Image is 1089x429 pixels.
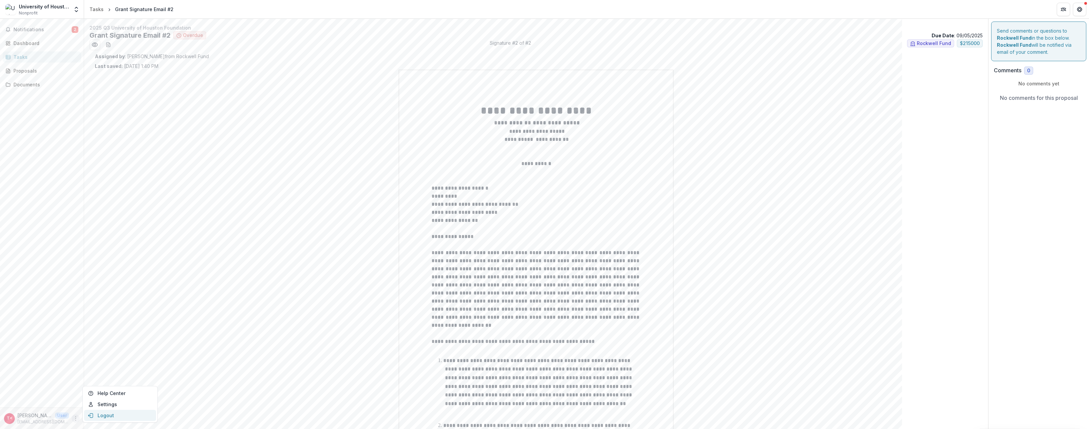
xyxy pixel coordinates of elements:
[490,39,531,50] span: Signature #2 of #2
[17,419,69,425] p: [EMAIL_ADDRESS][DOMAIN_NAME]
[1073,3,1086,16] button: Get Help
[95,53,125,59] strong: Assigned by
[917,41,951,46] span: Rockwell Fund
[932,32,983,39] p: : 09/05/2025
[3,79,81,90] a: Documents
[5,4,16,15] img: University of Houston Foundation
[994,67,1021,74] h2: Comments
[1027,68,1030,74] span: 0
[960,41,980,46] span: $ 215000
[72,26,78,33] span: 2
[95,63,123,69] strong: Last saved:
[89,31,171,39] h2: Grant Signature Email #2
[13,40,76,47] div: Dashboard
[932,33,954,38] strong: Due Date
[3,51,81,63] a: Tasks
[1057,3,1070,16] button: Partners
[72,415,80,423] button: More
[95,53,977,60] p: : [PERSON_NAME] from Rockwell Fund
[994,80,1084,87] p: No comments yet
[72,3,81,16] button: Open entity switcher
[991,22,1086,61] div: Send comments or questions to in the box below. will be notified via email of your comment.
[89,39,100,50] button: Preview 77c957bc-e7c4-44aa-a54c-f38ac1c5bd7a.pdf
[17,412,52,419] p: [PERSON_NAME] <[EMAIL_ADDRESS][DOMAIN_NAME]>
[7,416,12,421] div: Terrylin G. Neale <terrylin@uhfdn.org>
[13,67,76,74] div: Proposals
[87,4,106,14] a: Tasks
[13,27,72,33] span: Notifications
[3,24,81,35] button: Notifications2
[89,24,983,31] p: 2025 Q3 University of Houston Foundation
[19,10,38,16] span: Nonprofit
[997,35,1031,41] strong: Rockwell Fund
[19,3,69,10] div: University of Houston Foundation
[103,39,114,50] button: download-word-button
[183,33,203,38] span: Overdue
[1000,94,1078,102] p: No comments for this proposal
[55,413,69,419] p: User
[13,81,76,88] div: Documents
[13,53,76,61] div: Tasks
[115,6,174,13] div: Grant Signature Email #2
[89,6,104,13] div: Tasks
[997,42,1031,48] strong: Rockwell Fund
[87,4,176,14] nav: breadcrumb
[95,63,158,70] p: [DATE] 1:40 PM
[3,65,81,76] a: Proposals
[3,38,81,49] a: Dashboard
